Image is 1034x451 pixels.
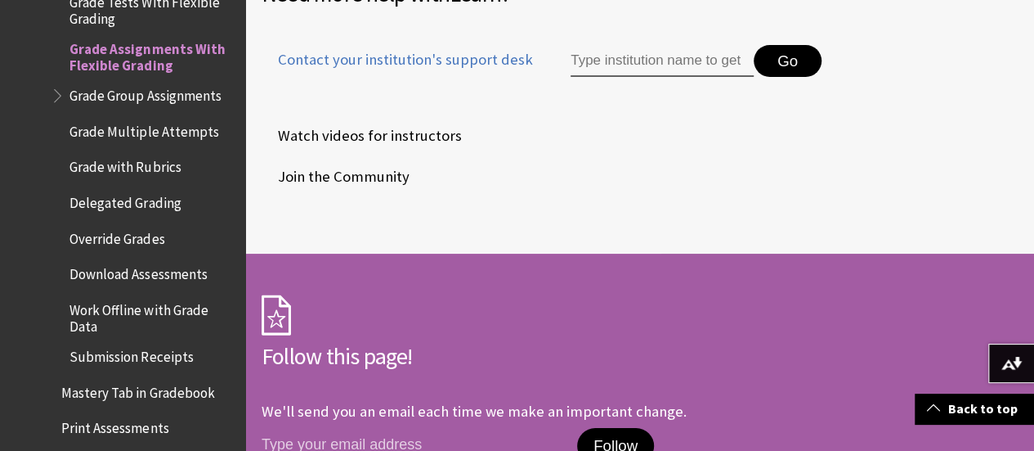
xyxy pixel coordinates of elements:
[571,45,754,78] input: Type institution name to get support
[915,394,1034,424] a: Back to top
[69,225,164,247] span: Override Grades
[262,49,533,90] a: Contact your institution's support desk
[262,49,533,70] span: Contact your institution's support desk
[262,295,291,336] img: Subscription Icon
[262,339,752,373] h2: Follow this page!
[754,45,821,78] button: Go
[262,165,413,189] a: Join the Community
[262,165,410,189] span: Join the Community
[262,124,465,148] a: Watch videos for instructors
[69,296,234,335] span: Work Offline with Grade Data
[262,124,462,148] span: Watch videos for instructors
[69,82,221,104] span: Grade Group Assignments
[69,261,207,283] span: Download Assessments
[69,118,218,140] span: Grade Multiple Attempts
[61,415,168,437] span: Print Assessments
[61,379,214,401] span: Mastery Tab in Gradebook
[69,189,181,211] span: Delegated Grading
[262,402,687,421] p: We'll send you an email each time we make an important change.
[69,35,234,74] span: Grade Assignments With Flexible Grading
[69,343,193,365] span: Submission Receipts
[69,154,181,176] span: Grade with Rubrics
